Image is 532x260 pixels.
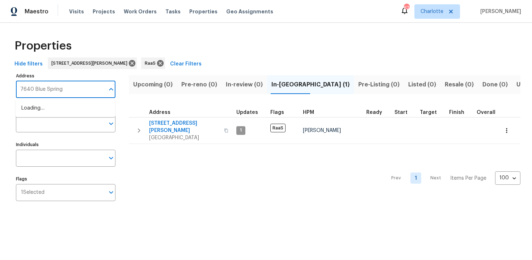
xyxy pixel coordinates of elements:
[170,60,202,69] span: Clear Filters
[445,80,474,90] span: Resale (0)
[394,110,408,115] span: Start
[93,8,115,15] span: Projects
[477,8,521,15] span: [PERSON_NAME]
[404,4,409,12] div: 67
[303,110,314,115] span: HPM
[16,177,115,181] label: Flags
[149,120,220,134] span: [STREET_ADDRESS][PERSON_NAME]
[16,142,115,147] label: Individuals
[366,110,382,115] span: Ready
[14,60,43,69] span: Hide filters
[25,8,48,15] span: Maestro
[141,57,165,69] div: RaaS
[394,110,414,115] div: Actual renovation start date
[106,187,116,197] button: Open
[226,80,263,90] span: In-review (0)
[450,175,486,182] p: Items Per Page
[271,80,350,90] span: In-[GEOGRAPHIC_DATA] (1)
[16,74,115,78] label: Address
[449,110,471,115] div: Projected renovation finish date
[124,8,157,15] span: Work Orders
[410,172,421,184] a: Goto page 1
[181,80,217,90] span: Pre-reno (0)
[106,84,116,94] button: Close
[226,8,273,15] span: Geo Assignments
[14,42,72,50] span: Properties
[106,153,116,163] button: Open
[69,8,84,15] span: Visits
[495,169,520,187] div: 100
[270,110,284,115] span: Flags
[149,110,170,115] span: Address
[366,110,389,115] div: Earliest renovation start date (first business day after COE or Checkout)
[477,110,502,115] div: Days past target finish date
[482,80,508,90] span: Done (0)
[16,99,115,117] div: Loading…
[477,110,495,115] span: Overall
[384,148,520,208] nav: Pagination Navigation
[358,80,400,90] span: Pre-Listing (0)
[408,80,436,90] span: Listed (0)
[149,134,220,141] span: [GEOGRAPHIC_DATA]
[421,8,443,15] span: Charlotte
[303,128,341,133] span: [PERSON_NAME]
[16,81,105,98] input: Search ...
[420,110,443,115] div: Target renovation project end date
[51,60,130,67] span: [STREET_ADDRESS][PERSON_NAME]
[165,9,181,14] span: Tasks
[167,57,204,71] button: Clear Filters
[270,124,286,132] span: RaaS
[236,110,258,115] span: Updates
[106,119,116,129] button: Open
[420,110,437,115] span: Target
[449,110,464,115] span: Finish
[189,8,218,15] span: Properties
[12,57,46,71] button: Hide filters
[133,80,173,90] span: Upcoming (0)
[21,189,45,196] span: 1 Selected
[145,60,159,67] span: RaaS
[237,127,245,133] span: 1
[48,57,137,69] div: [STREET_ADDRESS][PERSON_NAME]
